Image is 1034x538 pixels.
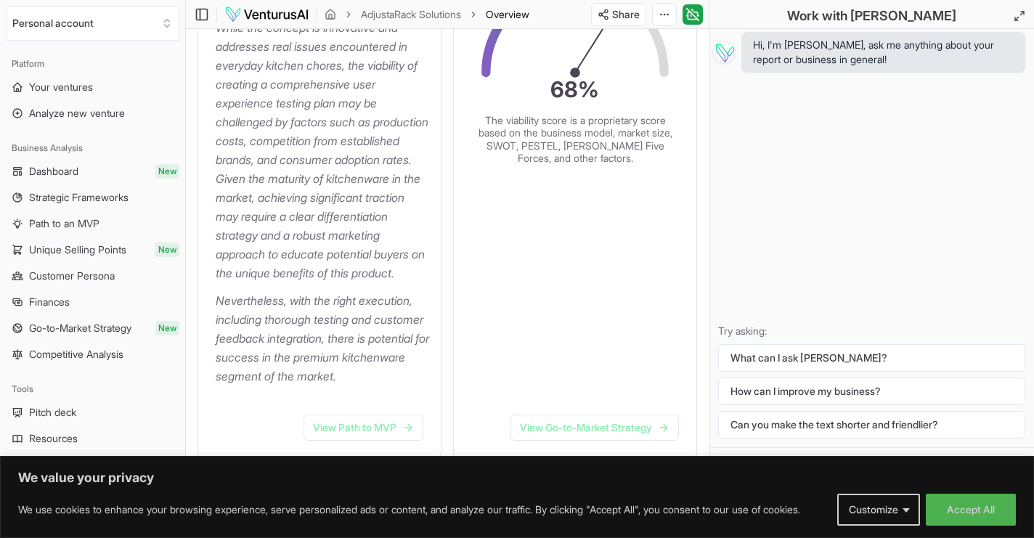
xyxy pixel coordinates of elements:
span: Analyze new venture [29,106,125,121]
div: Platform [6,52,179,76]
a: AdjustaRack Solutions [361,7,461,22]
button: What can I ask [PERSON_NAME]? [718,344,1025,372]
span: Strategic Frameworks [29,190,129,205]
a: Resources [6,427,179,450]
button: Share [591,3,646,26]
span: Your ventures [29,80,93,94]
span: Customer Persona [29,269,115,283]
div: Business Analysis [6,136,179,160]
button: Can you make the text shorter and friendlier? [718,411,1025,439]
span: New [155,242,179,257]
a: Analyze new venture [6,102,179,125]
span: Pitch deck [29,405,76,420]
a: Customer Persona [6,264,179,288]
span: Hi, I'm [PERSON_NAME], ask me anything about your report or business in general! [753,38,1014,67]
span: Go-to-Market Strategy [29,321,131,335]
a: Unique Selling PointsNew [6,238,179,261]
a: Competitive Analysis [6,343,179,366]
img: Vera [712,41,736,64]
span: Unique Selling Points [29,242,126,257]
span: Dashboard [29,164,78,179]
span: New [155,321,179,335]
button: Select an organization [6,6,179,41]
p: We value your privacy [18,469,1016,486]
span: New [155,164,179,179]
p: While the concept is innovative and addresses real issues encountered in everyday kitchen chores,... [216,18,429,282]
nav: breadcrumb [325,7,529,22]
span: Share [612,7,640,22]
a: Pitch deck [6,401,179,424]
button: Customize [837,494,920,526]
a: View Go-to-Market Strategy [510,415,679,441]
button: Accept All [926,494,1016,526]
span: Path to an MVP [29,216,99,231]
a: View Path to MVP [304,415,423,441]
span: Resources [29,431,78,446]
p: Nevertheless, with the right execution, including thorough testing and customer feedback integrat... [216,291,429,386]
img: logo [224,6,309,23]
a: Go-to-Market StrategyNew [6,317,179,340]
p: We use cookies to enhance your browsing experience, serve personalized ads or content, and analyz... [18,501,800,518]
div: Tools [6,378,179,401]
a: DashboardNew [6,160,179,183]
span: Overview [486,7,529,22]
span: Finances [29,295,70,309]
a: Path to an MVP [6,212,179,235]
p: Try asking: [718,324,1025,338]
p: The viability score is a proprietary score based on the business model, market size, SWOT, PESTEL... [477,114,673,165]
a: Your ventures [6,76,179,99]
text: 68 % [551,76,600,102]
a: Strategic Frameworks [6,186,179,209]
button: How can I improve my business? [718,378,1025,405]
h2: Work with [PERSON_NAME] [787,6,956,26]
span: Competitive Analysis [29,347,123,362]
a: Finances [6,290,179,314]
